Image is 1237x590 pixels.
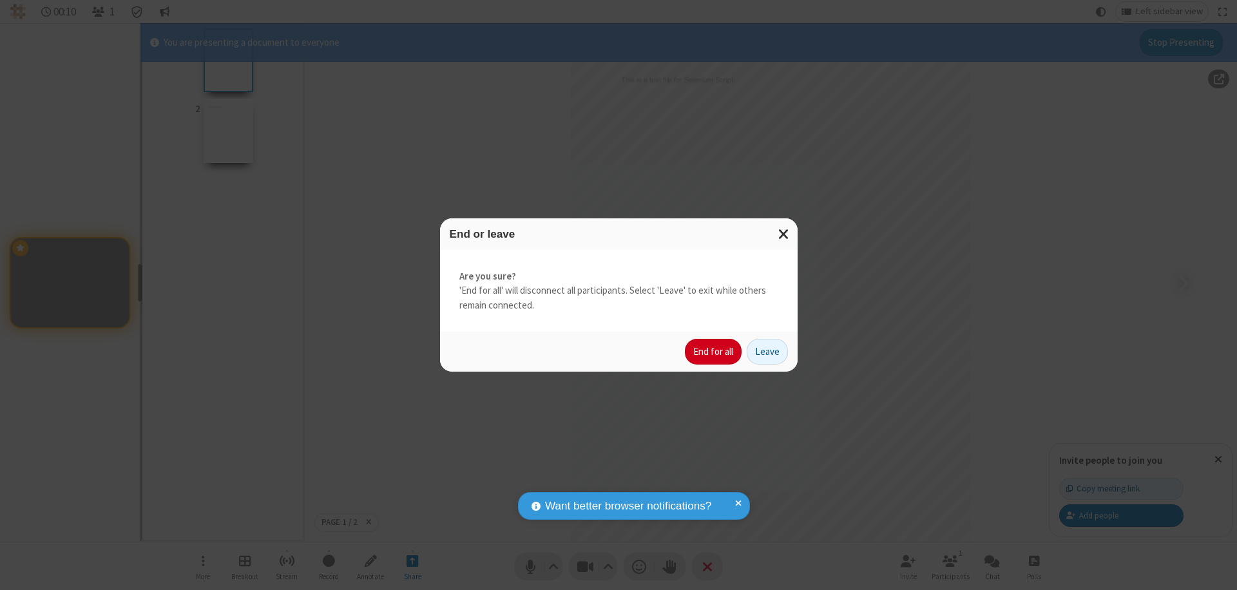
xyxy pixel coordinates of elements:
[450,228,788,240] h3: End or leave
[440,250,798,332] div: 'End for all' will disconnect all participants. Select 'Leave' to exit while others remain connec...
[459,269,778,284] strong: Are you sure?
[771,218,798,250] button: Close modal
[685,339,742,365] button: End for all
[545,498,711,515] span: Want better browser notifications?
[747,339,788,365] button: Leave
